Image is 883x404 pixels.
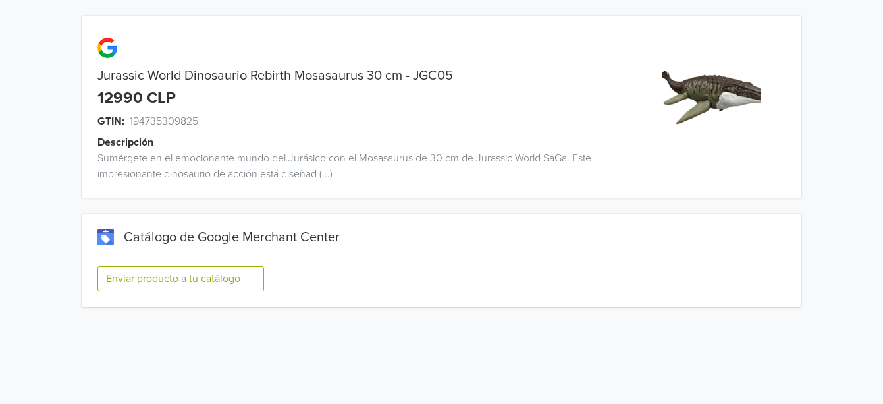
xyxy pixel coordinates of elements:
div: Catálogo de Google Merchant Center [97,229,786,245]
div: Jurassic World Dinosaurio Rebirth Mosasaurus 30 cm - JGC05 [82,68,621,84]
button: Enviar producto a tu catálogo [97,266,264,291]
span: GTIN: [97,113,124,129]
span: 194735309825 [130,113,198,129]
div: Descripción [97,134,637,150]
div: 12990 CLP [97,89,176,108]
div: Sumérgete en el emocionante mundo del Jurásico con el Mosasaurus de 30 cm de Jurassic World SaGa.... [82,150,621,182]
img: product_image [662,42,761,142]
